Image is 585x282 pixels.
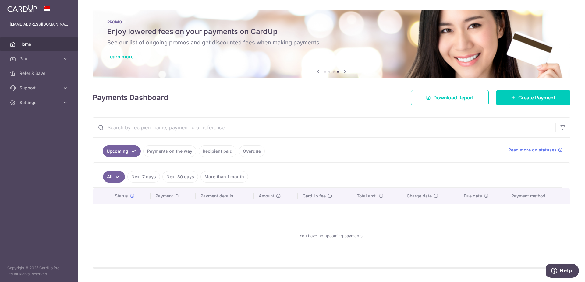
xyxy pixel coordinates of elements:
a: Read more on statuses [508,147,563,153]
a: Upcoming [103,145,141,157]
h4: Payments Dashboard [93,92,168,103]
span: Total amt. [357,193,377,199]
h5: Enjoy lowered fees on your payments on CardUp [107,27,556,37]
span: Amount [259,193,274,199]
a: Payments on the way [143,145,196,157]
a: Create Payment [496,90,570,105]
span: Charge date [407,193,432,199]
img: CardUp [7,5,37,12]
span: CardUp fee [303,193,326,199]
span: Refer & Save [19,70,60,76]
a: More than 1 month [200,171,248,183]
a: All [103,171,125,183]
iframe: Opens a widget where you can find more information [546,264,579,279]
th: Payment method [506,188,570,204]
a: Overdue [239,145,265,157]
h6: See our list of ongoing promos and get discounted fees when making payments [107,39,556,46]
a: Learn more [107,54,133,60]
a: Download Report [411,90,489,105]
input: Search by recipient name, payment id or reference [93,118,555,137]
span: Due date [464,193,482,199]
span: Settings [19,99,60,106]
span: Support [19,85,60,91]
th: Payment details [196,188,254,204]
a: Recipient paid [199,145,236,157]
div: You have no upcoming payments. [101,209,562,263]
p: PROMO [107,19,556,24]
p: [EMAIL_ADDRESS][DOMAIN_NAME] [10,21,68,27]
a: Next 30 days [162,171,198,183]
span: Pay [19,56,60,62]
span: Home [19,41,60,47]
span: Create Payment [518,94,555,101]
a: Next 7 days [127,171,160,183]
span: Status [115,193,128,199]
img: Latest Promos banner [93,10,570,78]
span: Read more on statuses [508,147,557,153]
span: Download Report [433,94,474,101]
th: Payment ID [151,188,196,204]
